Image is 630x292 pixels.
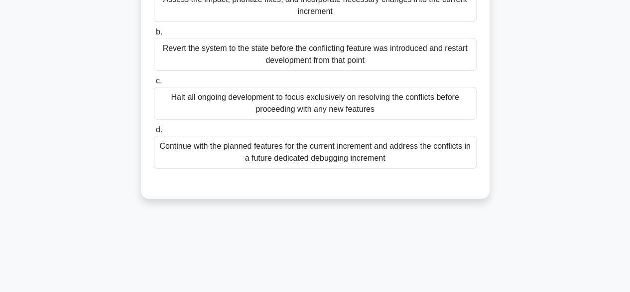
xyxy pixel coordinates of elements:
span: c. [156,76,162,85]
div: Continue with the planned features for the current increment and address the conflicts in a futur... [154,136,477,169]
div: Halt all ongoing development to focus exclusively on resolving the conflicts before proceeding wi... [154,87,477,120]
span: d. [156,125,162,134]
div: Revert the system to the state before the conflicting feature was introduced and restart developm... [154,38,477,71]
span: b. [156,27,162,36]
